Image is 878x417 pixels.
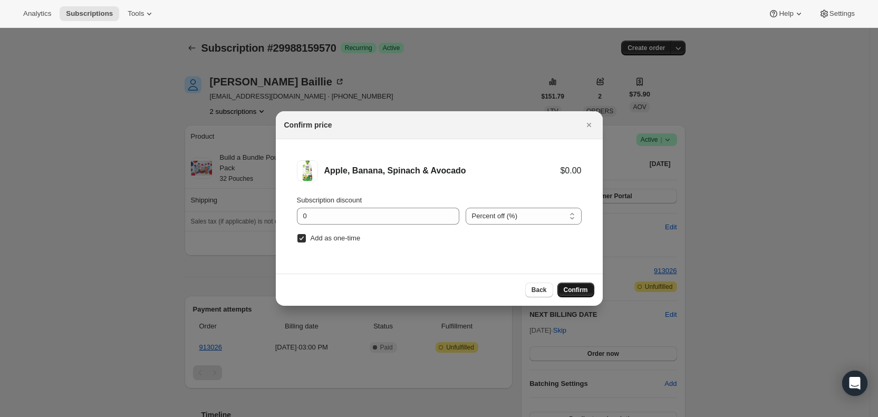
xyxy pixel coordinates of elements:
button: Confirm [557,283,594,297]
span: Help [779,9,793,18]
button: Analytics [17,6,57,21]
span: Subscription discount [297,196,362,204]
button: Settings [813,6,861,21]
button: Help [762,6,810,21]
div: Open Intercom Messenger [842,371,867,396]
span: Settings [829,9,855,18]
div: $0.00 [560,166,581,176]
img: Apple, Banana, Spinach & Avocado [297,160,318,181]
button: Back [525,283,553,297]
div: Apple, Banana, Spinach & Avocado [324,166,561,176]
h2: Confirm price [284,120,332,130]
button: Close [582,118,596,132]
button: Subscriptions [60,6,119,21]
span: Confirm [564,286,588,294]
span: Subscriptions [66,9,113,18]
span: Analytics [23,9,51,18]
span: Add as one-time [311,234,361,242]
span: Tools [128,9,144,18]
button: Tools [121,6,161,21]
span: Back [532,286,547,294]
